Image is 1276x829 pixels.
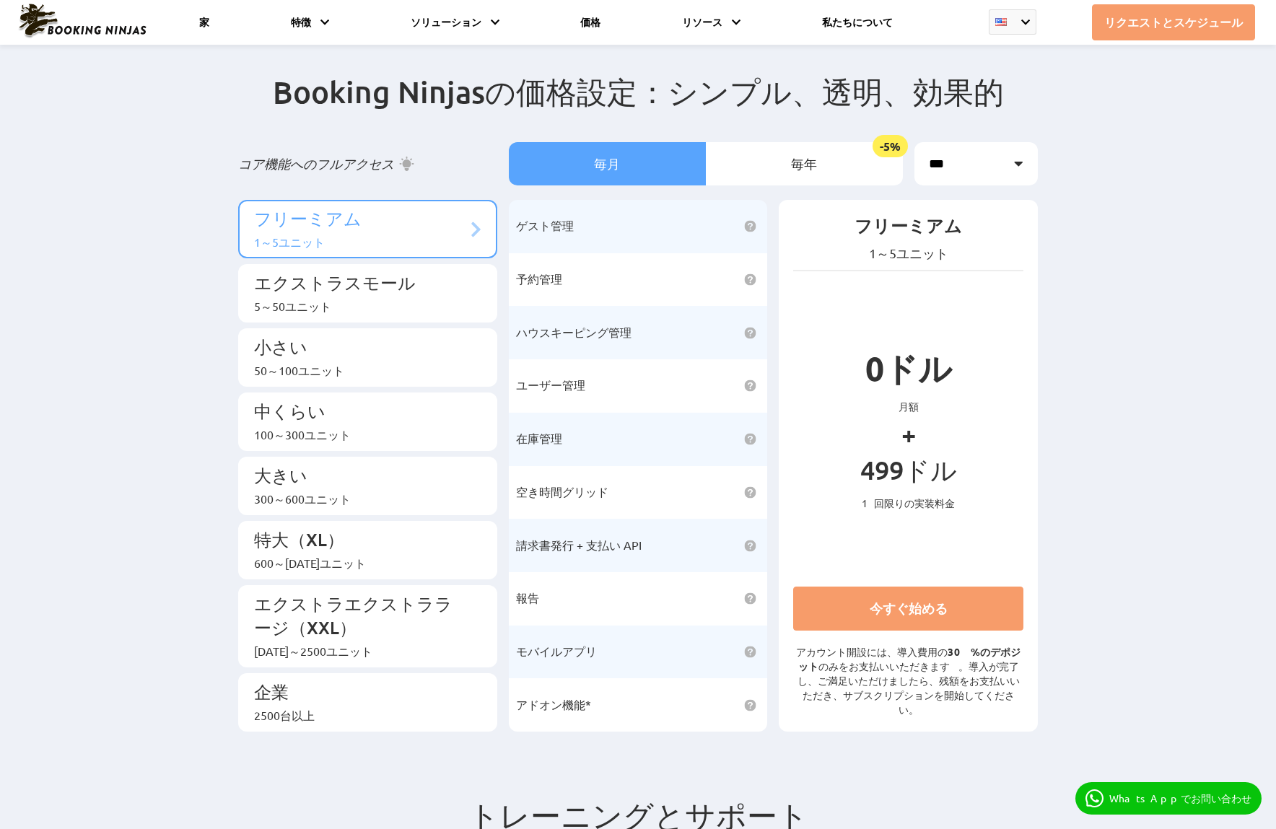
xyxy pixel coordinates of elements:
font: エクストラエクストララージ（XXL） [254,592,453,639]
font: 大きい [254,464,307,486]
font: ハウスキーピング管理 [516,325,632,339]
font: 2500台以上 [254,708,315,722]
font: WhatsAppでお問い合わせ [1109,791,1251,804]
font: 毎月 [594,155,620,172]
font: 100～300ユニット [254,427,351,442]
font: 1～5ユニット [869,245,948,260]
img: ヘルプアイコン [744,380,756,392]
font: 0ドル [865,347,952,389]
font: 中くらい [254,400,325,422]
img: ヘルプアイコン [744,699,756,711]
font: -5% [880,139,901,154]
font: 499ドル [860,454,957,486]
font: モバイルアプリ [516,644,597,658]
font: 報告 [516,590,539,605]
font: 1～5ユニット [254,234,325,249]
font: 1回限りの実装料金 [862,496,955,509]
font: のみをお支払いいただきます 。導入が完了し、ご満足いただけましたら、残額をお支払いいただき、サブスクリプションを開始してください。 [797,659,1020,716]
img: ヘルプアイコン [744,220,756,232]
img: ヘルプアイコン [744,327,756,339]
a: WhatsAppでお問い合わせ [1075,782,1262,815]
font: フリーミアム [855,214,962,237]
font: 毎年 [791,155,817,172]
font: 小さい [254,335,307,358]
font: 300～600ユニット [254,491,351,506]
font: 600～[DATE]ユニット [254,556,366,570]
img: ヘルプアイコン [744,486,756,499]
font: Booking Ninjasの価格設定：シンプル、透明、効果的 [273,73,1004,110]
a: 今すぐ始める [793,587,1023,631]
font: アドオン機能* [516,697,591,711]
img: ヘルプアイコン [744,592,756,605]
font: アカウント開設には、導入費用の [796,645,948,658]
font: 特大（XL） [254,528,344,551]
font: ユーザー管理 [516,377,585,392]
font: [DATE]～2500ユニット [254,644,372,658]
font: フリーミアム [254,207,362,229]
img: ヘルプアイコン [744,273,756,286]
font: 請求書発行 + 支払い API [516,538,642,552]
font: コア機能へのフルアクセス [238,156,394,171]
img: ヘルプアイコン [744,646,756,658]
img: ヘルプアイコン [744,540,756,552]
font: エクストラスモール [254,271,416,294]
font: 月額 [899,400,919,413]
font: 企業 [254,680,289,703]
font: 空き時間グリッド [516,484,608,499]
font: 在庫管理 [516,431,562,445]
font: 今すぐ始める [870,600,948,617]
font: 予約管理 [516,271,562,286]
font: + [901,418,916,449]
font: 50～100ユニット [254,363,344,377]
font: 5～50ユニット [254,299,331,313]
font: ゲスト管理 [516,218,574,232]
img: ヘルプアイコン [744,433,756,445]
